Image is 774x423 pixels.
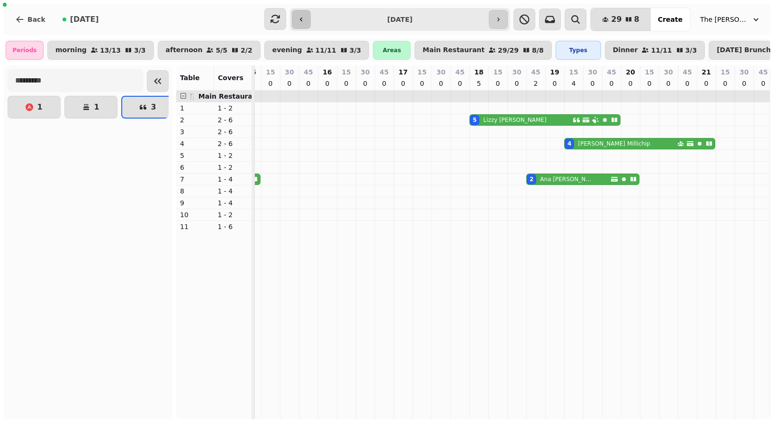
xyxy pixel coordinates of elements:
p: 7 [180,175,210,184]
p: 0 [513,79,521,88]
p: 1 - 4 [218,186,248,196]
p: 1 - 2 [218,163,248,172]
p: 1 - 4 [218,175,248,184]
p: 3 / 3 [134,47,146,54]
p: 0 [361,79,369,88]
p: 45 [304,67,313,77]
button: The [PERSON_NAME] Nook [694,11,766,28]
p: 9 [180,198,210,208]
p: 15 [645,67,654,77]
p: 0 [418,79,426,88]
p: 4 [180,139,210,148]
p: 3 [180,127,210,137]
p: 30 [436,67,445,77]
p: 30 [664,67,673,77]
p: 0 [267,79,274,88]
p: 15 [266,67,275,77]
p: 0 [589,79,596,88]
span: The [PERSON_NAME] Nook [700,15,747,24]
p: 0 [286,79,293,88]
button: 298 [591,8,650,31]
p: 5 [475,79,483,88]
p: 15 [720,67,729,77]
p: 1 - 2 [218,103,248,113]
p: 15 [417,67,426,77]
span: 🍴 Main Restaurant [188,92,261,100]
p: 0 [494,79,502,88]
p: 45 [759,67,768,77]
p: 5 [180,151,210,160]
span: [DATE] [70,16,99,23]
p: 15 [493,67,502,77]
p: Main Restaurant [423,46,485,54]
p: 13 / 13 [100,47,121,54]
p: 45 [455,67,464,77]
span: Create [658,16,683,23]
p: 0 [399,79,407,88]
button: Dinner11/113/3 [605,41,705,60]
p: 4 [570,79,577,88]
p: 29 / 29 [498,47,519,54]
p: 0 [627,79,634,88]
p: 15 [569,67,578,77]
p: 0 [665,79,672,88]
p: 11 [180,222,210,231]
p: 1 - 4 [218,198,248,208]
p: 1 [37,103,42,111]
p: 2 - 6 [218,139,248,148]
p: 0 [702,79,710,88]
button: afternoon5/52/2 [158,41,261,60]
p: 6 [180,163,210,172]
p: 1 - 6 [218,222,248,231]
p: 30 [512,67,521,77]
span: Back [27,16,45,23]
span: 8 [634,16,639,23]
p: 3 / 3 [350,47,361,54]
button: morning13/133/3 [47,41,154,60]
p: 2 - 6 [218,115,248,125]
p: 3 / 3 [685,47,697,54]
button: 3 [121,96,174,119]
p: evening [272,46,302,54]
p: Ana [PERSON_NAME] [540,175,595,183]
div: 4 [567,140,571,147]
p: Dinner [613,46,638,54]
p: 11 / 11 [651,47,672,54]
p: 30 [739,67,748,77]
p: 45 [379,67,388,77]
p: 0 [759,79,767,88]
p: morning [55,46,87,54]
button: 1 [8,96,61,119]
p: 30 [285,67,294,77]
p: [DATE] Brunch [717,46,771,54]
p: 2 [532,79,540,88]
p: 18 [474,67,483,77]
p: 8 [180,186,210,196]
p: [PERSON_NAME] Millichip [578,140,650,147]
p: 0 [684,79,691,88]
p: 0 [646,79,653,88]
p: 30 [588,67,597,77]
p: 1 [94,103,99,111]
button: [DATE] [55,8,107,31]
p: 30 [360,67,369,77]
p: 0 [380,79,388,88]
div: Areas [373,41,411,60]
p: 0 [324,79,331,88]
div: Types [556,41,601,60]
p: 1 - 2 [218,210,248,220]
p: 2 [180,115,210,125]
p: 17 [398,67,407,77]
p: 45 [607,67,616,77]
p: 11 / 11 [315,47,336,54]
p: 45 [683,67,692,77]
p: 21 [702,67,711,77]
p: afternoon [166,46,203,54]
p: 2 / 2 [241,47,252,54]
p: 16 [323,67,332,77]
span: Covers [218,74,243,82]
button: 1 [64,96,117,119]
p: 0 [305,79,312,88]
p: 8 / 8 [532,47,544,54]
p: 0 [456,79,464,88]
